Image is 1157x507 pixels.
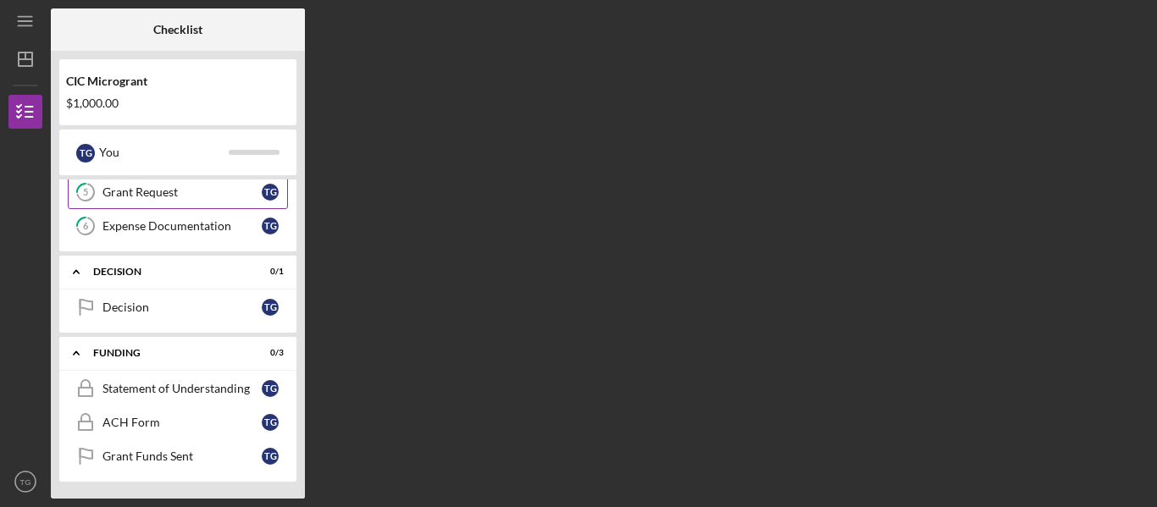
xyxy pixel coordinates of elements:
div: T G [262,299,279,316]
div: 0 / 1 [253,267,284,277]
button: TG [8,465,42,499]
div: T G [262,414,279,431]
a: ACH FormTG [68,405,288,439]
a: DecisionTG [68,290,288,324]
b: Checklist [153,23,202,36]
div: T G [262,184,279,201]
div: Expense Documentation [102,219,262,233]
div: Decision [93,267,241,277]
a: 6Expense DocumentationTG [68,209,288,243]
div: FUNDING [93,348,241,358]
div: T G [76,144,95,163]
tspan: 6 [83,221,89,232]
a: 5Grant RequestTG [68,175,288,209]
a: Statement of UnderstandingTG [68,372,288,405]
div: Statement of Understanding [102,382,262,395]
div: Grant Funds Sent [102,449,262,463]
div: T G [262,218,279,234]
div: $1,000.00 [66,96,290,110]
div: Decision [102,300,262,314]
div: T G [262,448,279,465]
div: Grant Request [102,185,262,199]
tspan: 5 [83,187,88,198]
div: You [99,138,229,167]
a: Grant Funds SentTG [68,439,288,473]
div: CIC Microgrant [66,74,290,88]
div: ACH Form [102,416,262,429]
text: TG [19,477,30,487]
div: 0 / 3 [253,348,284,358]
div: T G [262,380,279,397]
